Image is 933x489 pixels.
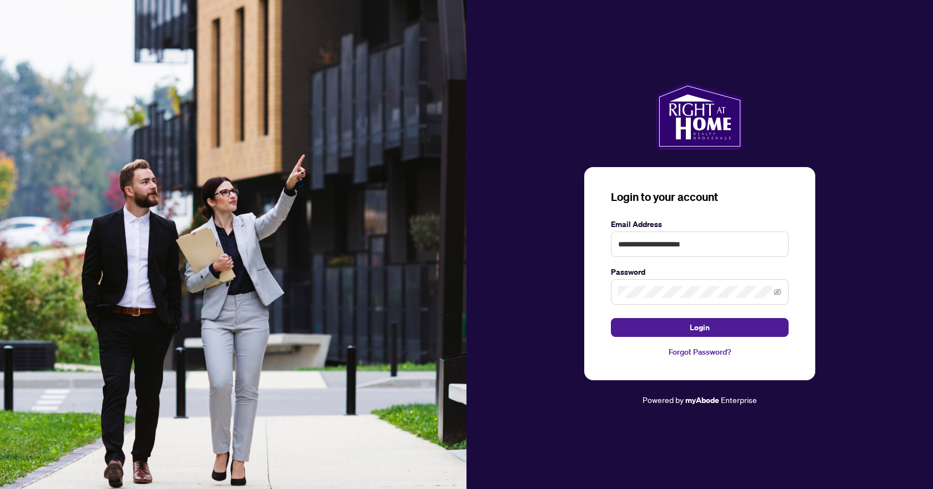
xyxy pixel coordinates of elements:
img: ma-logo [656,83,743,149]
span: Powered by [643,395,684,405]
span: Login [690,319,710,336]
label: Email Address [611,218,789,230]
h3: Login to your account [611,189,789,205]
a: myAbode [685,394,719,406]
label: Password [611,266,789,278]
span: eye-invisible [774,288,781,296]
span: Enterprise [721,395,757,405]
a: Forgot Password? [611,346,789,358]
button: Login [611,318,789,337]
